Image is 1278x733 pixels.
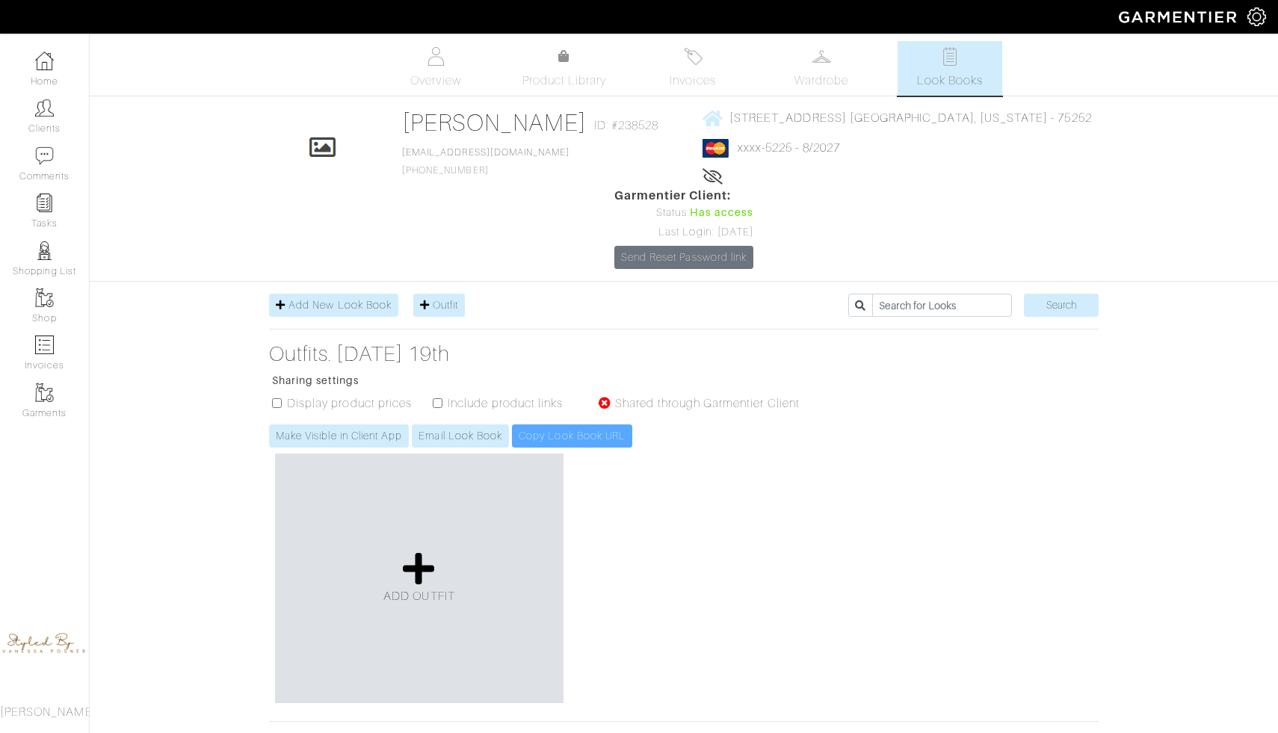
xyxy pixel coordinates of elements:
[640,41,745,96] a: Invoices
[614,224,753,241] div: Last Login: [DATE]
[872,294,1012,317] input: Search for Looks
[383,41,488,96] a: Overview
[448,395,563,412] label: Include product links
[1247,7,1266,26] img: gear-icon-white-bd11855cb880d31180b6d7d6211b90ccbf57a29d726f0c71d8c61bd08dd39cc2.png
[269,294,398,317] a: Add New Look Book
[383,551,455,605] a: ADD OUTFIT
[433,299,458,311] span: Outfit
[615,395,800,412] label: Shared through Garmentier Client
[898,41,1002,96] a: Look Books
[35,146,54,165] img: comment-icon-a0a6a9ef722e966f86d9cbdc48e553b5cf19dbc54f86b18d962a5391bc8f6eb6.png
[269,341,815,367] a: Outfits. [DATE] 19th
[402,109,587,136] a: [PERSON_NAME]
[594,117,659,134] span: ID: #238528
[1111,4,1247,30] img: garmentier-logo-header-white-b43fb05a5012e4ada735d5af1a66efaba907eab6374d6393d1fbf88cb4ef424d.png
[427,47,445,66] img: basicinfo-40fd8af6dae0f16599ec9e87c0ef1c0a1fdea2edbe929e3d69a839185d80c458.svg
[1024,294,1099,317] input: Search
[35,383,54,402] img: garments-icon-b7da505a4dc4fd61783c78ac3ca0ef83fa9d6f193b1c9dc38574b1d14d53ca28.png
[512,48,617,90] a: Product Library
[670,72,715,90] span: Invoices
[287,395,412,412] label: Display product prices
[614,246,753,269] a: Send Reset Password link
[35,99,54,117] img: clients-icon-6bae9207a08558b7cb47a8932f037763ab4055f8c8b6bfacd5dc20c3e0201464.png
[288,299,392,311] span: Add New Look Book
[941,47,960,66] img: todo-9ac3debb85659649dc8f770b8b6100bb5dab4b48dedcbae339e5042a72dfd3cc.svg
[269,424,409,448] a: Make Visible in Client App
[35,52,54,70] img: dashboard-icon-dbcd8f5a0b271acd01030246c82b418ddd0df26cd7fceb0bd07c9910d44c42f6.png
[410,72,460,90] span: Overview
[794,72,848,90] span: Wardrobe
[690,205,754,221] span: Has access
[35,335,54,354] img: orders-icon-0abe47150d42831381b5fb84f609e132dff9fe21cb692f30cb5eec754e2cba89.png
[383,590,455,603] span: ADD OUTFIT
[35,194,54,212] img: reminder-icon-8004d30b9f0a5d33ae49ab947aed9ed385cf756f9e5892f1edd6e32f2345188e.png
[738,141,840,155] a: xxxx-5225 - 8/2027
[769,41,874,96] a: Wardrobe
[272,373,815,389] p: Sharing settings
[703,139,729,158] img: mastercard-2c98a0d54659f76b027c6839bea21931c3e23d06ea5b2b5660056f2e14d2f154.png
[703,108,1092,127] a: [STREET_ADDRESS] [GEOGRAPHIC_DATA], [US_STATE] - 75252
[812,47,831,66] img: wardrobe-487a4870c1b7c33e795ec22d11cfc2ed9d08956e64fb3008fe2437562e282088.svg
[684,47,703,66] img: orders-27d20c2124de7fd6de4e0e44c1d41de31381a507db9b33961299e4e07d508b8c.svg
[412,424,509,448] a: Email Look Book
[522,72,607,90] span: Product Library
[35,288,54,307] img: garments-icon-b7da505a4dc4fd61783c78ac3ca0ef83fa9d6f193b1c9dc38574b1d14d53ca28.png
[413,294,465,317] a: Outfit
[614,205,753,221] div: Status:
[35,241,54,260] img: stylists-icon-eb353228a002819b7ec25b43dbf5f0378dd9e0616d9560372ff212230b889e62.png
[402,147,569,176] span: [PHONE_NUMBER]
[402,147,569,158] a: [EMAIL_ADDRESS][DOMAIN_NAME]
[917,72,984,90] span: Look Books
[614,187,753,205] span: Garmentier Client:
[729,111,1092,125] span: [STREET_ADDRESS] [GEOGRAPHIC_DATA], [US_STATE] - 75252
